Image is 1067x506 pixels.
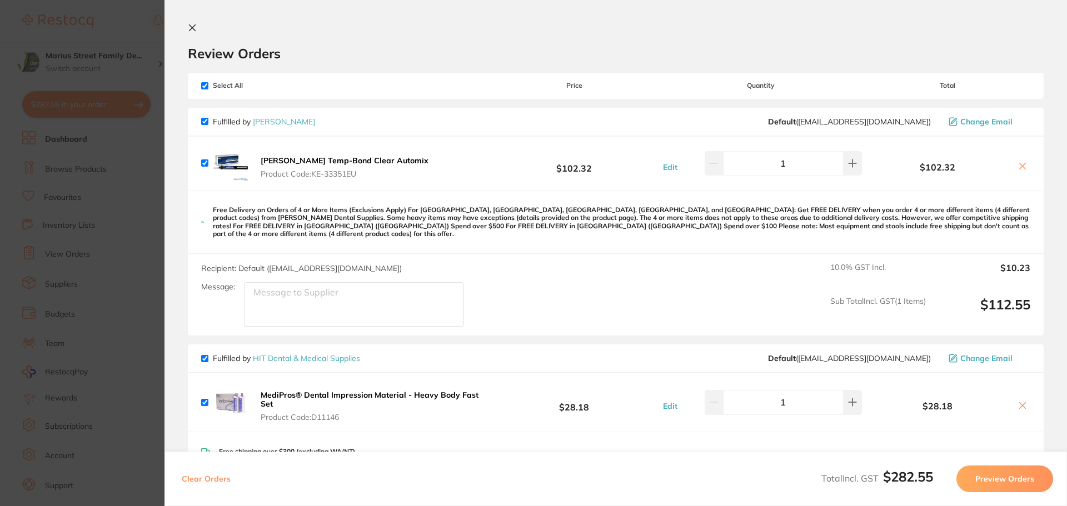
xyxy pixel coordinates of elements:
b: $102.32 [865,162,1010,172]
span: Recipient: Default ( [EMAIL_ADDRESS][DOMAIN_NAME] ) [201,263,402,273]
p: Free Delivery on Orders of 4 or More Items (Exclusions Apply) For [GEOGRAPHIC_DATA], [GEOGRAPHIC_... [213,206,1030,238]
b: MediPros® Dental Impression Material - Heavy Body Fast Set [261,390,478,409]
button: MediPros® Dental Impression Material - Heavy Body Fast Set Product Code:D11146 [257,390,491,422]
button: [PERSON_NAME] Temp-Bond Clear Automix Product Code:KE-33351EU [257,156,432,179]
h2: Review Orders [188,45,1044,62]
span: Select All [201,82,312,89]
img: ZTdzbm1jaw [213,146,248,181]
span: Sub Total Incl. GST ( 1 Items) [830,297,926,327]
span: Change Email [960,117,1013,126]
b: $102.32 [491,153,657,173]
output: $112.55 [935,297,1030,327]
span: Product Code: D11146 [261,413,488,422]
span: Price [491,82,657,89]
span: 10.0 % GST Incl. [830,263,926,287]
span: Quantity [657,82,865,89]
p: Fulfilled by [213,117,315,126]
span: order@hitonlineshop.com [768,354,931,363]
p: Fulfilled by [213,354,360,363]
img: MWhlY2xsYg [213,384,248,420]
button: Preview Orders [956,465,1053,492]
p: Free shipping over $300 (excluding WA/NT). [219,448,357,455]
label: Message: [201,282,235,292]
button: Edit [660,162,681,172]
button: Change Email [945,117,1030,127]
b: $28.18 [491,392,657,413]
b: $282.55 [883,468,933,485]
button: Edit [660,401,681,411]
a: [PERSON_NAME] [253,117,315,127]
button: Change Email [945,353,1030,363]
button: Clear Orders [178,465,234,492]
span: Total Incl. GST [821,473,933,484]
b: [PERSON_NAME] Temp-Bond Clear Automix [261,156,428,166]
span: Total [865,82,1030,89]
span: Change Email [960,354,1013,363]
b: Default [768,353,796,363]
span: save@adamdental.com.au [768,117,931,126]
a: HIT Dental & Medical Supplies [253,353,360,363]
span: Product Code: KE-33351EU [261,169,428,178]
output: $10.23 [935,263,1030,287]
b: Default [768,117,796,127]
b: $28.18 [865,401,1010,411]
